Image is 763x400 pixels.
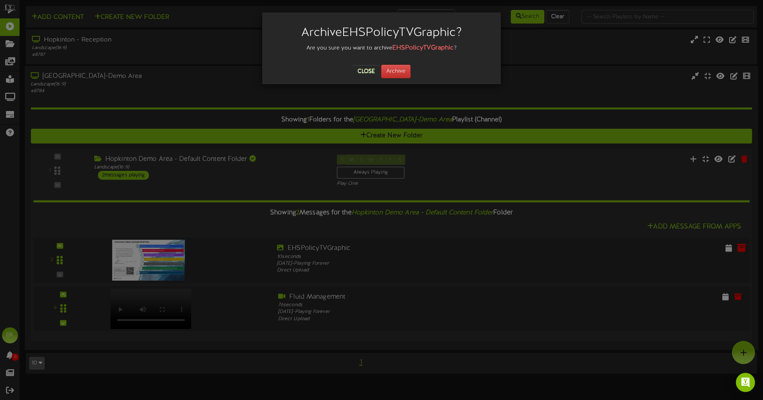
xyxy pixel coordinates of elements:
[381,65,411,78] button: Archive
[353,65,380,78] button: Close
[736,373,755,392] div: Open Intercom Messenger
[392,44,454,51] strong: EHSPolicyTVGraphic
[268,44,495,53] div: Are you sure you want to archive ?
[274,26,489,40] h2: Archive EHSPolicyTVGraphic ?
